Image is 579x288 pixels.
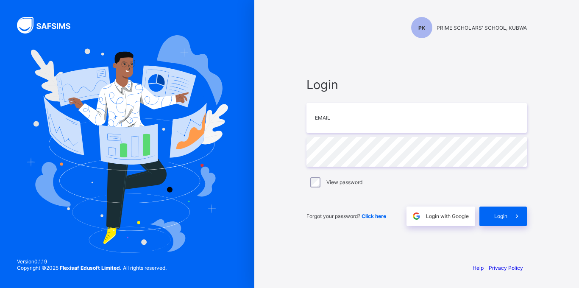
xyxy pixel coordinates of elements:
[494,213,507,219] span: Login
[418,25,425,31] span: PK
[17,17,81,34] img: SAFSIMS Logo
[362,213,386,219] a: Click here
[306,77,527,92] span: Login
[412,211,421,221] img: google.396cfc9801f0270233282035f929180a.svg
[26,35,228,252] img: Hero Image
[60,265,122,271] strong: Flexisaf Edusoft Limited.
[326,179,362,185] label: View password
[473,265,484,271] a: Help
[306,213,386,219] span: Forgot your password?
[437,25,527,31] span: PRIME SCHOLARS' SCHOOL, KUBWA
[17,265,167,271] span: Copyright © 2025 All rights reserved.
[426,213,469,219] span: Login with Google
[489,265,523,271] a: Privacy Policy
[17,258,167,265] span: Version 0.1.19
